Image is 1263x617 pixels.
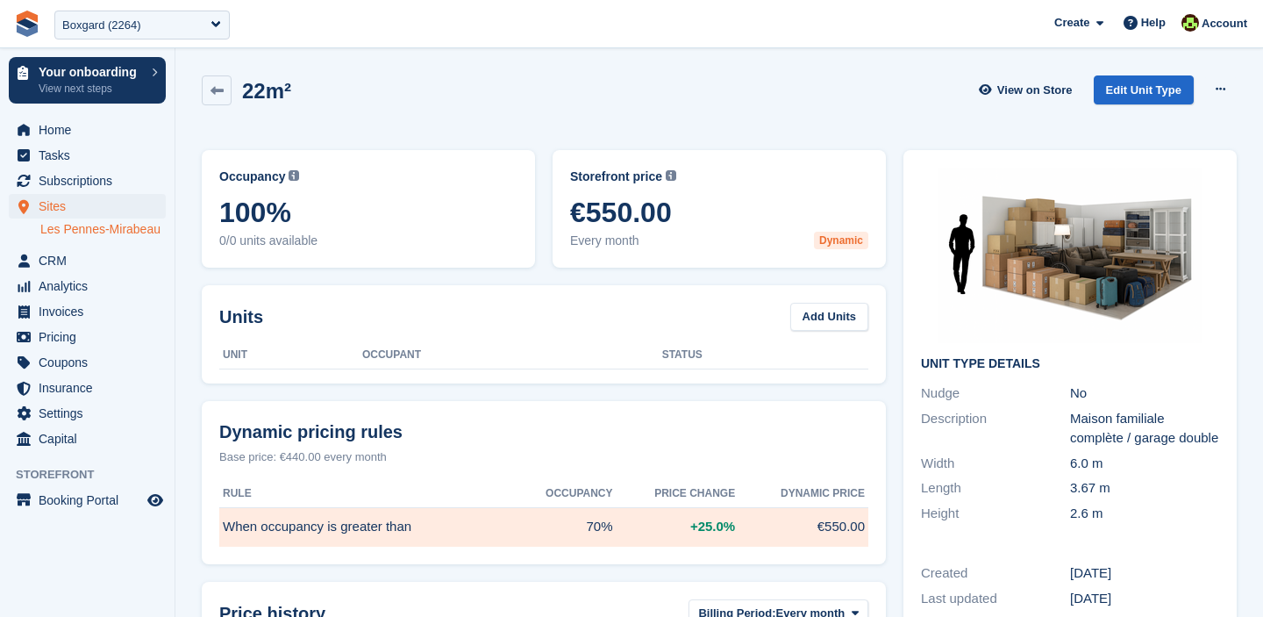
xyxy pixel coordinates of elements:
span: Storefront price [570,168,662,186]
span: Sites [39,194,144,219]
div: 6.0 m [1070,454,1219,474]
span: Home [39,118,144,142]
h2: Unit Type details [921,357,1219,371]
span: Booking Portal [39,488,144,513]
span: Coupons [39,350,144,375]
a: menu [9,248,166,273]
span: Help [1141,14,1166,32]
a: Add Units [790,303,868,332]
img: icon-info-grey-7440780725fd019a000dd9b08b2336e03edf1995a4989e88bcd33f0948082b44.svg [666,170,676,181]
a: menu [9,376,166,400]
p: View next steps [39,81,143,97]
span: 70% [587,517,613,537]
div: Maison familiale complète / garage double [1070,409,1219,448]
span: Dynamic price [781,485,865,501]
span: Every month [570,232,868,250]
h2: 22m² [242,79,291,103]
div: [DATE] [1070,563,1219,584]
div: Nudge [921,384,1070,404]
a: Edit Unit Type [1094,75,1194,104]
span: CRM [39,248,144,273]
span: Occupancy [546,485,612,501]
a: menu [9,488,166,513]
span: 0/0 units available [219,232,517,250]
img: icon-info-grey-7440780725fd019a000dd9b08b2336e03edf1995a4989e88bcd33f0948082b44.svg [289,170,299,181]
span: Insurance [39,376,144,400]
a: menu [9,325,166,349]
div: 2.6 m [1070,504,1219,524]
th: Status [662,341,868,369]
a: View on Store [977,75,1080,104]
a: menu [9,401,166,426]
a: menu [9,299,166,324]
span: Tasks [39,143,144,168]
div: Base price: €440.00 every month [219,448,868,466]
div: Height [921,504,1070,524]
a: menu [9,350,166,375]
div: Dynamic pricing rules [219,419,868,445]
div: Last updated [921,589,1070,609]
div: Length [921,478,1070,499]
span: Occupancy [219,168,285,186]
th: Occupant [362,341,662,369]
span: Pricing [39,325,144,349]
span: €550.00 [817,517,865,537]
th: Unit [219,341,362,369]
a: menu [9,274,166,298]
a: menu [9,194,166,219]
a: menu [9,143,166,168]
p: Your onboarding [39,66,143,78]
a: menu [9,169,166,193]
span: +25.0% [690,517,735,537]
div: Description [921,409,1070,448]
td: When occupancy is greater than [219,507,511,546]
a: Les Pennes-Mirabeau [40,221,166,238]
img: 22%20m2.png [938,168,1202,343]
span: 100% [219,197,517,228]
span: Capital [39,427,144,451]
div: Created [921,563,1070,584]
th: Rule [219,480,511,508]
img: stora-icon-8386f47178a22dfd0bd8f6a31ec36ba5ce8667c1dd55bd0f319d3a0aa187defe.svg [14,11,40,37]
span: Price change [654,485,735,501]
img: Catherine Coffey [1181,14,1199,32]
div: 3.67 m [1070,478,1219,499]
div: Width [921,454,1070,474]
div: No [1070,384,1219,404]
span: View on Store [997,82,1073,99]
span: Create [1054,14,1089,32]
div: Dynamic [814,232,868,249]
a: menu [9,118,166,142]
span: Settings [39,401,144,426]
span: €550.00 [570,197,868,228]
span: Storefront [16,466,175,484]
span: Invoices [39,299,144,324]
span: Account [1202,15,1247,32]
a: Your onboarding View next steps [9,57,166,104]
span: Analytics [39,274,144,298]
span: Subscriptions [39,169,144,193]
h2: Units [219,304,263,330]
div: [DATE] [1070,589,1219,609]
a: Preview store [145,490,166,511]
div: Boxgard (2264) [62,17,141,34]
a: menu [9,427,166,451]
